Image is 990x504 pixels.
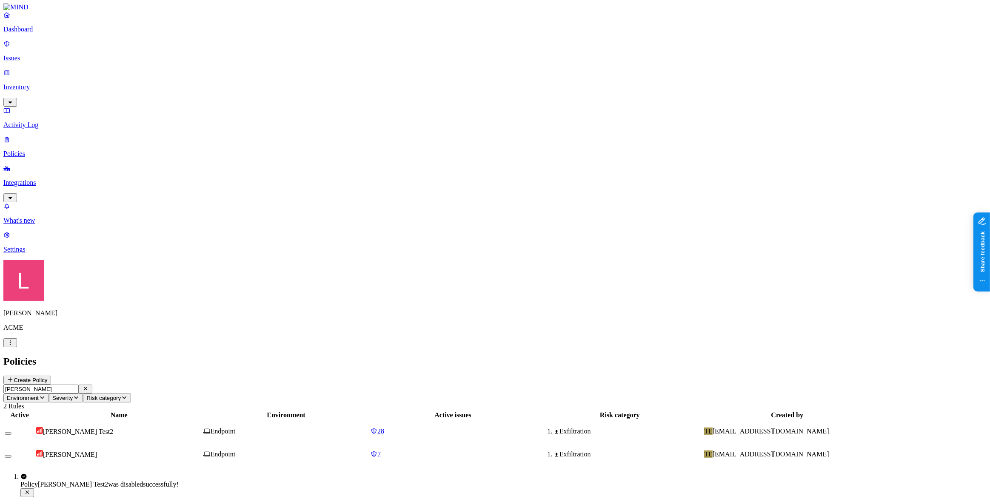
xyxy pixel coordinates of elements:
a: MIND [3,3,987,11]
a: Dashboard [3,11,987,33]
img: MIND [3,3,29,11]
a: Policies [3,136,987,158]
p: Settings [3,246,987,253]
div: Active issues [371,411,536,419]
span: Endpoint [211,450,236,458]
span: [PERSON_NAME] Test2 [38,481,108,488]
p: Activity Log [3,121,987,129]
p: Inventory [3,83,987,91]
div: Created by [704,411,870,419]
p: [PERSON_NAME] [3,309,987,317]
div: Risk category [537,411,702,419]
div: Exfiltration [554,450,702,458]
a: Inventory [3,69,987,105]
span: [EMAIL_ADDRESS][DOMAIN_NAME] [713,450,829,458]
span: TE [704,450,713,458]
a: Issues [3,40,987,62]
p: Policies [3,150,987,158]
div: Notifications (F8) [3,473,987,497]
div: Exfiltration [554,428,702,435]
div: Policy was disabled successfully! [20,481,987,488]
span: [PERSON_NAME] Test2 [43,428,113,435]
span: 2 Rules [3,402,24,410]
a: Settings [3,231,987,253]
img: severity-high [36,427,43,434]
span: Environment [7,395,39,401]
span: TE [704,428,713,435]
div: Active [5,411,34,419]
button: Create Policy [3,376,51,385]
a: What's new [3,202,987,224]
input: Search [3,385,79,394]
a: 7 [371,450,536,458]
span: [EMAIL_ADDRESS][DOMAIN_NAME] [713,428,829,435]
p: Dashboard [3,25,987,33]
a: Activity Log [3,107,987,129]
p: Issues [3,54,987,62]
a: Integrations [3,164,987,201]
span: Severity [52,395,73,401]
h2: Policies [3,356,987,367]
span: Risk category [86,395,121,401]
div: Name [36,411,202,419]
p: Integrations [3,179,987,187]
span: [PERSON_NAME] [43,451,97,458]
span: Endpoint [211,428,236,435]
p: What's new [3,217,987,224]
a: 28 [371,428,536,435]
div: Environment [203,411,369,419]
span: 28 [377,428,384,435]
span: 7 [377,450,381,458]
img: Landen Brown [3,260,44,301]
img: severity-high [36,450,43,457]
p: ACME [3,324,987,331]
